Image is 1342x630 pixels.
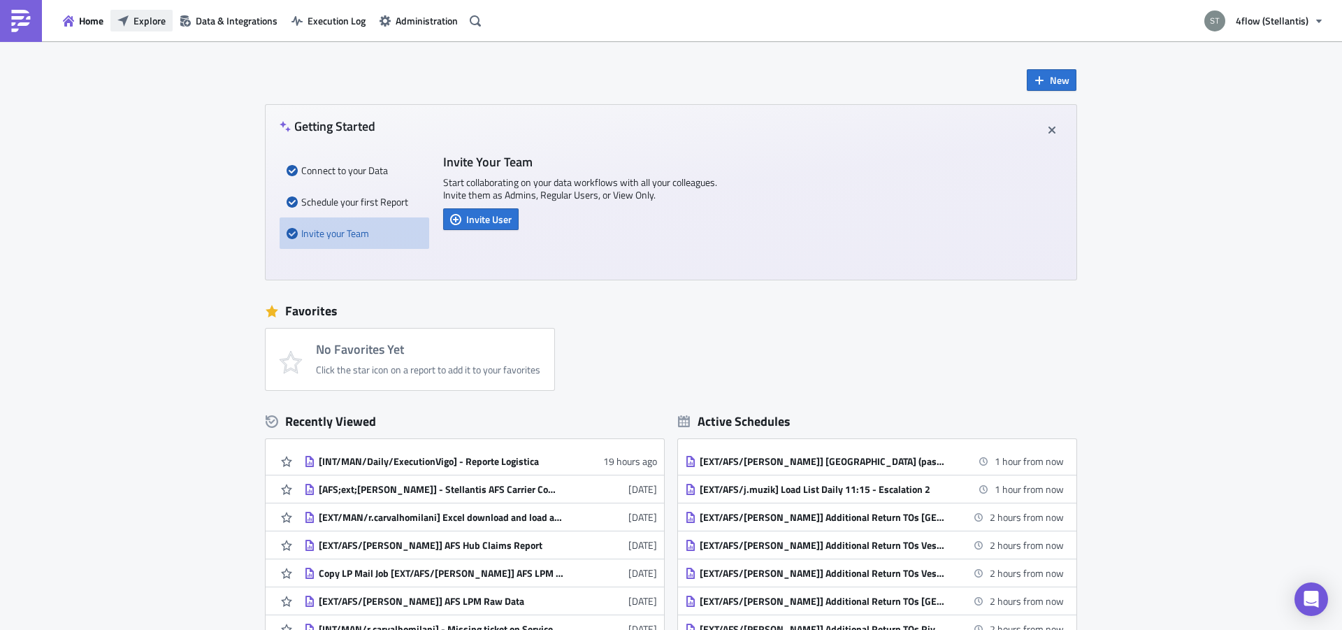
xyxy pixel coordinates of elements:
[196,13,277,28] span: Data & Integrations
[173,10,284,31] button: Data & Integrations
[995,482,1064,496] time: 2025-09-05 11:15
[466,212,512,227] span: Invite User
[700,595,944,608] div: [EXT/AFS/[PERSON_NAME]] Additional Return TOs [GEOGRAPHIC_DATA]
[628,594,657,608] time: 2025-09-02T12:59:50Z
[1236,13,1308,28] span: 4flow (Stellantis)
[443,155,723,169] h4: Invite Your Team
[1050,73,1069,87] span: New
[628,566,657,580] time: 2025-09-02T13:10:57Z
[287,155,422,186] div: Connect to your Data
[628,538,657,552] time: 2025-09-02T13:12:43Z
[396,13,458,28] span: Administration
[319,511,563,524] div: [EXT/MAN/r.carvalhomilani] Excel download and load assignment list to GEFCO Hub Mulhouse
[284,10,373,31] button: Execution Log
[304,531,657,559] a: [EXT/AFS/[PERSON_NAME]] AFS Hub Claims Report[DATE]
[995,454,1064,468] time: 2025-09-05 11:00
[373,10,465,31] button: Administration
[700,539,944,552] div: [EXT/AFS/[PERSON_NAME]] Additional Return TOs Vesoul (FR Hubs)
[319,567,563,580] div: Copy LP Mail Job [EXT/AFS/[PERSON_NAME]] AFS LPM Raw Data
[1027,69,1076,91] button: New
[700,455,944,468] div: [EXT/AFS/[PERSON_NAME]] [GEOGRAPHIC_DATA] (past 24h)
[308,13,366,28] span: Execution Log
[990,594,1064,608] time: 2025-09-05 12:00
[700,483,944,496] div: [EXT/AFS/j.muzik] Load List Daily 11:15 - Escalation 2
[443,176,723,201] p: Start collaborating on your data workflows with all your colleagues. Invite them as Admins, Regul...
[134,13,166,28] span: Explore
[685,587,1064,615] a: [EXT/AFS/[PERSON_NAME]] Additional Return TOs [GEOGRAPHIC_DATA]2 hours from now
[700,567,944,580] div: [EXT/AFS/[PERSON_NAME]] Additional Return TOs Vesoul (EU Hubs)
[990,538,1064,552] time: 2025-09-05 12:00
[628,510,657,524] time: 2025-09-02T21:33:17Z
[79,13,103,28] span: Home
[1203,9,1227,33] img: Avatar
[628,482,657,496] time: 2025-09-03T14:09:49Z
[304,503,657,531] a: [EXT/MAN/r.carvalhomilani] Excel download and load assignment list to GEFCO Hub Mulhouse[DATE]
[304,559,657,587] a: Copy LP Mail Job [EXT/AFS/[PERSON_NAME]] AFS LPM Raw Data[DATE]
[685,559,1064,587] a: [EXT/AFS/[PERSON_NAME]] Additional Return TOs Vesoul (EU Hubs)2 hours from now
[110,10,173,31] button: Explore
[280,119,375,134] h4: Getting Started
[603,454,657,468] time: 2025-09-04T12:35:59Z
[685,475,1064,503] a: [EXT/AFS/j.muzik] Load List Daily 11:15 - Escalation 21 hour from now
[678,413,791,429] div: Active Schedules
[10,10,32,32] img: PushMetrics
[990,510,1064,524] time: 2025-09-05 12:00
[685,503,1064,531] a: [EXT/AFS/[PERSON_NAME]] Additional Return TOs [GEOGRAPHIC_DATA]2 hours from now
[319,455,563,468] div: [INT/MAN/Daily/ExecutionVigo] - Reporte Logistica
[443,208,519,230] button: Invite User
[685,448,1064,475] a: [EXT/AFS/[PERSON_NAME]] [GEOGRAPHIC_DATA] (past 24h)1 hour from now
[319,483,563,496] div: [AFS;ext;[PERSON_NAME]] - Stellantis AFS Carrier Compliance Data DHL
[287,217,422,249] div: Invite your Team
[319,595,563,608] div: [EXT/AFS/[PERSON_NAME]] AFS LPM Raw Data
[266,301,1076,322] div: Favorites
[990,566,1064,580] time: 2025-09-05 12:00
[304,587,657,615] a: [EXT/AFS/[PERSON_NAME]] AFS LPM Raw Data[DATE]
[319,539,563,552] div: [EXT/AFS/[PERSON_NAME]] AFS Hub Claims Report
[266,411,664,432] div: Recently Viewed
[316,343,540,357] h4: No Favorites Yet
[56,10,110,31] button: Home
[304,448,657,475] a: [INT/MAN/Daily/ExecutionVigo] - Reporte Logistica19 hours ago
[1196,6,1332,36] button: 4flow (Stellantis)
[287,186,422,217] div: Schedule your first Report
[685,531,1064,559] a: [EXT/AFS/[PERSON_NAME]] Additional Return TOs Vesoul (FR Hubs)2 hours from now
[700,511,944,524] div: [EXT/AFS/[PERSON_NAME]] Additional Return TOs [GEOGRAPHIC_DATA]
[316,364,540,376] div: Click the star icon on a report to add it to your favorites
[304,475,657,503] a: [AFS;ext;[PERSON_NAME]] - Stellantis AFS Carrier Compliance Data DHL[DATE]
[1294,582,1328,616] div: Open Intercom Messenger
